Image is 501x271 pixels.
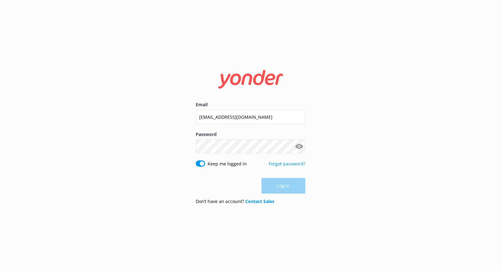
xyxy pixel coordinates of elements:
input: user@emailaddress.com [196,110,305,124]
a: Forgot password? [269,161,305,167]
label: Password [196,131,305,138]
label: Email [196,101,305,108]
button: Show password [293,140,305,153]
label: Keep me logged in [208,160,247,167]
a: Contact Sales [245,198,274,204]
p: Don’t have an account? [196,198,274,205]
